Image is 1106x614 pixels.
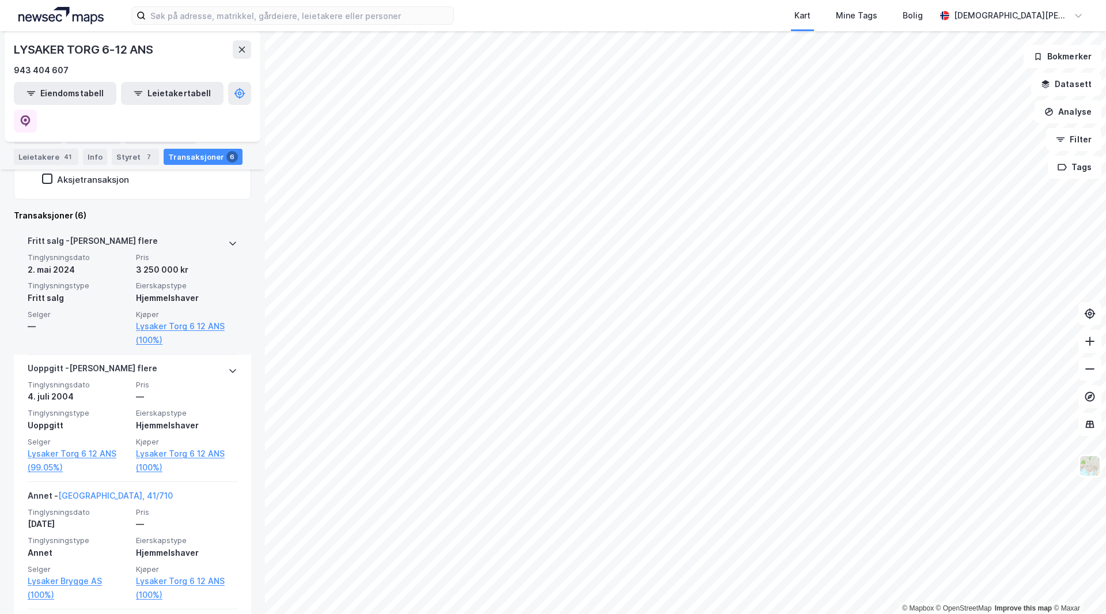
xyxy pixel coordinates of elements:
span: Tinglysningstype [28,408,129,418]
div: Transaksjoner (6) [14,209,251,223]
a: [GEOGRAPHIC_DATA], 41/710 [58,491,173,500]
div: Annet [28,546,129,560]
span: Kjøper [136,310,237,319]
div: Fritt salg [28,291,129,305]
iframe: Chat Widget [1048,559,1106,614]
div: Hjemmelshaver [136,291,237,305]
button: Bokmerker [1024,45,1101,68]
button: Filter [1046,128,1101,151]
a: Lysaker Torg 6 12 ANS (100%) [136,319,237,347]
img: Z [1079,455,1101,477]
span: Tinglysningsdato [28,507,129,517]
input: Søk på adresse, matrikkel, gårdeiere, leietakere eller personer [146,7,453,24]
span: Tinglysningstype [28,281,129,291]
div: 4. juli 2004 [28,390,129,404]
span: Kjøper [136,564,237,574]
span: Eierskapstype [136,281,237,291]
span: Selger [28,310,129,319]
div: Hjemmelshaver [136,546,237,560]
span: Pris [136,380,237,390]
div: 2. mai 2024 [28,263,129,277]
div: 7 [143,151,154,163]
a: OpenStreetMap [936,604,992,612]
button: Eiendomstabell [14,82,116,105]
span: Eierskapstype [136,536,237,545]
span: Selger [28,564,129,574]
button: Analyse [1035,100,1101,123]
div: — [136,517,237,531]
a: Mapbox [902,604,934,612]
a: Lysaker Torg 6 12 ANS (99.05%) [28,447,129,474]
a: Lysaker Brygge AS (100%) [28,574,129,602]
div: Kart [794,9,810,22]
div: Uoppgitt [28,419,129,432]
span: Pris [136,253,237,262]
span: Selger [28,437,129,447]
div: Bolig [903,9,923,22]
a: Improve this map [995,604,1052,612]
a: Lysaker Torg 6 12 ANS (100%) [136,574,237,602]
div: 41 [62,151,74,163]
div: — [28,319,129,333]
button: Datasett [1031,73,1101,96]
div: Styret [112,149,159,165]
div: Uoppgitt - [PERSON_NAME] flere [28,361,157,380]
span: Kjøper [136,437,237,447]
div: Info [83,149,107,165]
span: Pris [136,507,237,517]
div: Transaksjoner [164,149,243,165]
div: Aksjetransaksjon [57,174,129,185]
img: logo.a4113a55bc3d86da70a041830d287a7e.svg [18,7,104,24]
div: [DEMOGRAPHIC_DATA][PERSON_NAME] [954,9,1069,22]
div: Annet - [28,489,173,507]
div: 6 [226,151,238,163]
div: Mine Tags [836,9,877,22]
div: Leietakere [14,149,78,165]
div: 943 404 607 [14,63,69,77]
span: Tinglysningstype [28,536,129,545]
div: Fritt salg - [PERSON_NAME] flere [28,234,158,253]
span: Tinglysningsdato [28,253,129,262]
a: Lysaker Torg 6 12 ANS (100%) [136,447,237,474]
div: — [136,390,237,404]
div: 3 250 000 kr [136,263,237,277]
button: Leietakertabell [121,82,224,105]
span: Tinglysningsdato [28,380,129,390]
div: LYSAKER TORG 6-12 ANS [14,40,156,59]
span: Eierskapstype [136,408,237,418]
button: Tags [1048,156,1101,179]
div: Hjemmelshaver [136,419,237,432]
div: [DATE] [28,517,129,531]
